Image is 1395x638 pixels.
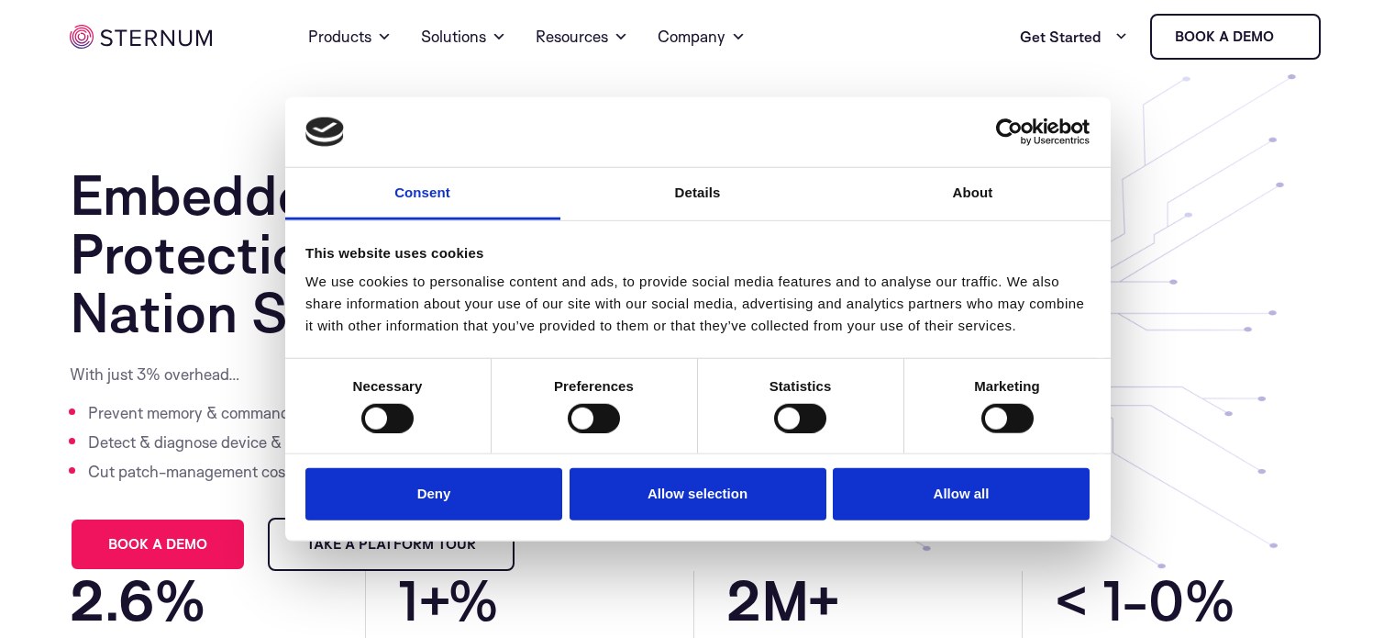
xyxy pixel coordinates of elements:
a: Usercentrics Cookiebot - opens in a new window [929,118,1090,146]
div: We use cookies to personalise content and ads, to provide social media features and to analyse ou... [305,271,1090,337]
a: Consent [285,168,560,220]
span: M+ [761,571,990,630]
span: Book a demo [108,538,207,551]
strong: Preferences [554,378,634,394]
img: logo [305,118,344,147]
button: Allow all [833,468,1090,520]
li: Detect & diagnose device & fleet-level anomalies [88,428,496,457]
h1: Embedded System Protection Against Nation State Attacks [70,165,663,341]
a: Solutions [421,4,506,70]
a: Book a demo [1150,14,1321,60]
span: 0 [1148,571,1184,630]
strong: Necessary [353,378,423,394]
a: Details [560,168,836,220]
span: < 1- [1055,571,1148,630]
strong: Marketing [974,378,1040,394]
div: This website uses cookies [305,242,1090,264]
li: Cut patch-management costs by 40% [88,457,496,487]
p: With just 3% overhead… [70,364,496,386]
a: About [836,168,1111,220]
img: sternum iot [70,25,212,49]
img: sternum iot [1281,29,1296,44]
a: Products [308,4,392,70]
strong: Statistics [769,378,832,394]
button: Allow selection [570,468,826,520]
span: 2 [726,571,761,630]
a: Resources [536,4,628,70]
a: Take a Platform Tour [268,518,515,571]
span: % [154,571,333,630]
a: Get Started [1020,18,1128,55]
span: Take a Platform Tour [306,538,476,551]
a: Book a demo [70,518,246,571]
span: 2.6 [70,571,154,630]
span: +% [418,571,661,630]
li: Prevent memory & command injection attacks in real-time [88,398,496,428]
a: Company [658,4,746,70]
button: Deny [305,468,562,520]
span: % [1184,571,1325,630]
span: 1 [398,571,418,630]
